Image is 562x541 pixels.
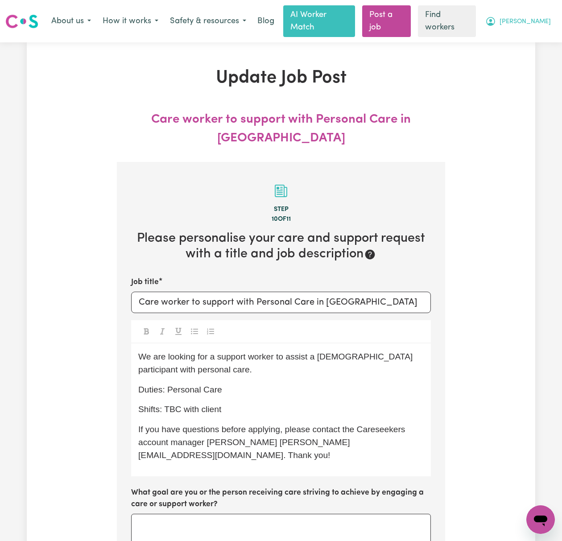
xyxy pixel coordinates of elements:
span: [PERSON_NAME] [500,17,551,27]
button: Toggle undefined [172,326,185,337]
button: Toggle undefined [188,326,201,337]
a: Post a job [362,5,411,37]
a: Blog [252,12,280,31]
button: My Account [479,12,557,31]
input: e.g. Care worker needed in North Sydney for aged care [131,292,431,313]
span: We are looking for a support worker to assist a [DEMOGRAPHIC_DATA] participant with personal care. [138,352,415,374]
label: Job title [131,277,159,288]
button: Toggle undefined [204,326,217,337]
h2: Please personalise your care and support request with a title and job description [131,231,431,262]
div: Care worker to support with Personal Care in [GEOGRAPHIC_DATA] [117,110,445,148]
label: What goal are you or the person receiving care striving to achieve by engaging a care or support ... [131,487,431,511]
div: 10 of 11 [131,215,431,224]
button: Safety & resources [164,12,252,31]
button: Toggle undefined [140,326,153,337]
iframe: Button to launch messaging window [526,505,555,534]
span: If you have questions before applying, please contact the Careseekers account manager [PERSON_NAM... [138,425,408,460]
button: Toggle undefined [156,326,169,337]
button: How it works [97,12,164,31]
a: Find workers [418,5,476,37]
a: AI Worker Match [283,5,355,37]
span: Duties: Personal Care [138,385,222,394]
div: Step [131,205,431,215]
h1: Update Job Post [117,67,445,89]
button: About us [45,12,97,31]
a: Careseekers logo [5,11,38,32]
img: Careseekers logo [5,13,38,29]
span: Shifts: TBC with client [138,405,221,414]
